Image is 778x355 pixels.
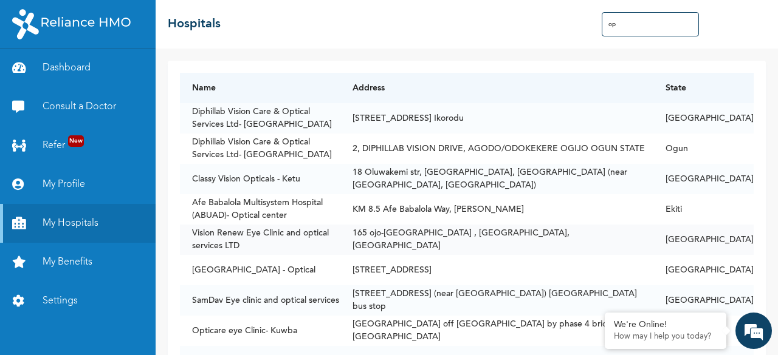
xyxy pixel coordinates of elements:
td: [GEOGRAPHIC_DATA] [653,285,754,316]
td: Opticare eye Clinic- Kuwba [180,316,340,346]
td: [GEOGRAPHIC_DATA] - Optical [180,255,340,285]
td: 165 ojo-[GEOGRAPHIC_DATA] , [GEOGRAPHIC_DATA], [GEOGRAPHIC_DATA] [340,225,653,255]
td: [GEOGRAPHIC_DATA] [653,255,754,285]
td: Afe Babalola Multisystem Hospital (ABUAD)- Optical center [180,194,340,225]
div: Chat with us now [63,68,204,84]
div: We're Online! [614,320,717,330]
td: [GEOGRAPHIC_DATA] [653,225,754,255]
div: FAQs [119,294,232,331]
img: RelianceHMO's Logo [12,9,131,39]
td: [STREET_ADDRESS] Ikorodu [340,103,653,134]
td: Ekiti [653,194,754,225]
img: d_794563401_company_1708531726252_794563401 [22,61,49,91]
td: [GEOGRAPHIC_DATA] off [GEOGRAPHIC_DATA] by phase 4 bridge, [GEOGRAPHIC_DATA] [340,316,653,346]
td: KM 8.5 Afe Babalola Way, [PERSON_NAME] [340,194,653,225]
td: [GEOGRAPHIC_DATA] [653,103,754,134]
th: State [653,73,754,103]
td: Ogun [653,134,754,164]
h2: Hospitals [168,15,221,33]
td: Vision Renew Eye Clinic and optical services LTD [180,225,340,255]
p: How may I help you today? [614,332,717,342]
td: [STREET_ADDRESS] [340,255,653,285]
th: Name [180,73,340,103]
td: Classy Vision Opticals - Ketu [180,164,340,194]
th: Address [340,73,653,103]
td: [GEOGRAPHIC_DATA] [653,164,754,194]
td: Diphillab Vision Care & Optical Services Ltd- [GEOGRAPHIC_DATA] [180,134,340,164]
textarea: Type your message and hit 'Enter' [6,251,232,294]
span: We're online! [71,113,168,235]
td: 18 Oluwakemi str, [GEOGRAPHIC_DATA], [GEOGRAPHIC_DATA] (near [GEOGRAPHIC_DATA], [GEOGRAPHIC_DATA]) [340,164,653,194]
td: Diphillab Vision Care & Optical Services Ltd- [GEOGRAPHIC_DATA] [180,103,340,134]
td: [STREET_ADDRESS] (near [GEOGRAPHIC_DATA]) [GEOGRAPHIC_DATA] bus stop [340,285,653,316]
div: Minimize live chat window [199,6,229,35]
span: Conversation [6,315,119,323]
td: 2, DIPHILLAB VISION DRIVE, AGODO/ODOKEKERE OGIJO OGUN STATE [340,134,653,164]
span: New [68,135,84,147]
input: Search Hospitals... [602,12,699,36]
td: SamDav Eye clinic and optical services [180,285,340,316]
